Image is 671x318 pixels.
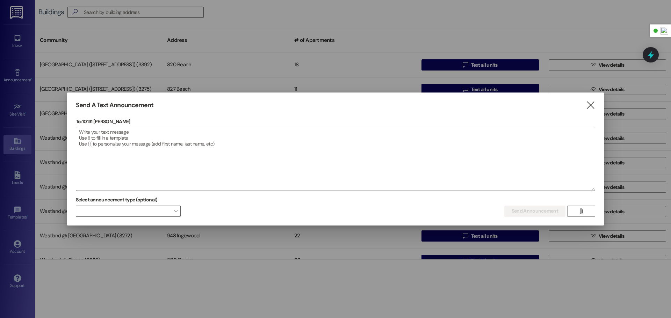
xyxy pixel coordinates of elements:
i:  [586,102,595,109]
p: To: 10131 [PERSON_NAME] [76,118,595,125]
span: Send Announcement [512,207,558,215]
i:  [578,208,584,214]
h3: Send A Text Announcement [76,101,153,109]
label: Select announcement type (optional) [76,194,158,205]
button: Send Announcement [504,206,565,217]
